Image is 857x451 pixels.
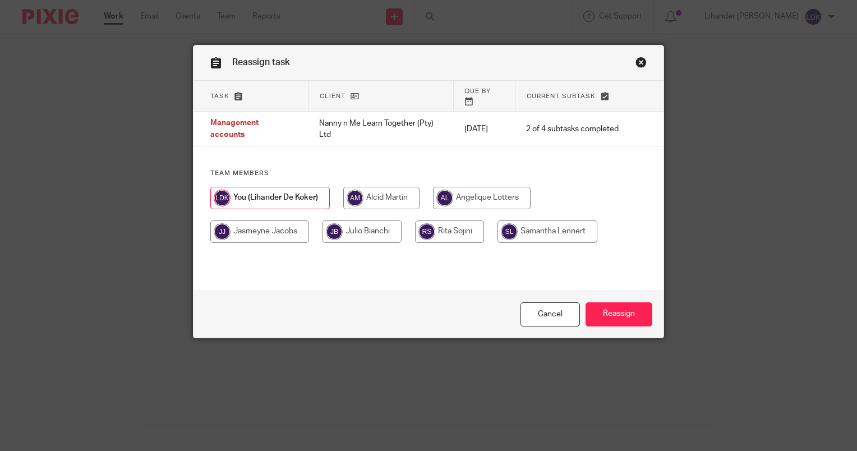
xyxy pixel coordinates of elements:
[464,123,504,135] p: [DATE]
[320,93,345,99] span: Client
[586,302,652,326] input: Reassign
[520,302,580,326] a: Close this dialog window
[635,57,647,72] a: Close this dialog window
[210,119,259,139] span: Management accounts
[515,112,630,146] td: 2 of 4 subtasks completed
[527,93,596,99] span: Current subtask
[465,88,491,94] span: Due by
[319,118,442,141] p: Nanny n Me Learn Together (Pty) Ltd
[210,169,647,178] h4: Team members
[210,93,229,99] span: Task
[232,58,290,67] span: Reassign task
